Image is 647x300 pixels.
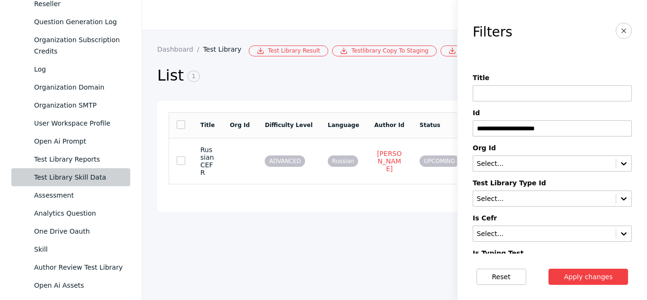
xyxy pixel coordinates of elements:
[332,45,437,56] a: Testlibrary Copy To Staging
[420,122,440,128] a: Status
[11,276,130,294] a: Open Ai Assets
[473,249,632,257] label: Is Typing Test
[34,190,123,201] div: Assessment
[11,31,130,60] a: Organization Subscription Credits
[265,155,305,167] span: ADVANCED
[34,100,123,111] div: Organization SMTP
[11,168,130,186] a: Test Library Skill Data
[34,34,123,57] div: Organization Subscription Credits
[11,222,130,240] a: One Drive Oauth
[473,109,632,117] label: Id
[11,132,130,150] a: Open Ai Prompt
[476,269,526,285] button: Reset
[473,144,632,152] label: Org Id
[11,186,130,204] a: Assessment
[34,262,123,273] div: Author Review Test Library
[34,244,123,255] div: Skill
[34,118,123,129] div: User Workspace Profile
[11,258,130,276] a: Author Review Test Library
[34,16,123,27] div: Question Generation Log
[473,179,632,187] label: Test Library Type Id
[34,136,123,147] div: Open Ai Prompt
[265,122,313,128] a: Difficulty Level
[230,122,250,128] a: Org Id
[11,13,130,31] a: Question Generation Log
[11,78,130,96] a: Organization Domain
[200,146,215,176] section: Russian CEFR
[473,214,632,222] label: Is Cefr
[374,149,404,173] a: [PERSON_NAME]
[548,269,629,285] button: Apply changes
[200,122,215,128] a: Title
[11,96,130,114] a: Organization SMTP
[11,204,130,222] a: Analytics Question
[203,45,249,53] a: Test Library
[157,45,203,53] a: Dashboard
[11,150,130,168] a: Test Library Reports
[11,60,130,78] a: Log
[11,240,130,258] a: Skill
[34,208,123,219] div: Analytics Question
[34,64,123,75] div: Log
[34,82,123,93] div: Organization Domain
[473,74,632,82] label: Title
[34,280,123,291] div: Open Ai Assets
[11,114,130,132] a: User Workspace Profile
[249,45,328,56] a: Test Library Result
[34,172,123,183] div: Test Library Skill Data
[473,25,512,40] h3: Filters
[188,71,200,82] span: 1
[328,122,359,128] a: Language
[328,155,358,167] span: Russian
[440,45,522,56] a: Bulk Csv Download
[34,154,123,165] div: Test Library Reports
[374,122,404,128] a: Author Id
[157,66,473,86] h2: List
[34,226,123,237] div: One Drive Oauth
[420,155,459,167] span: UPCOMING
